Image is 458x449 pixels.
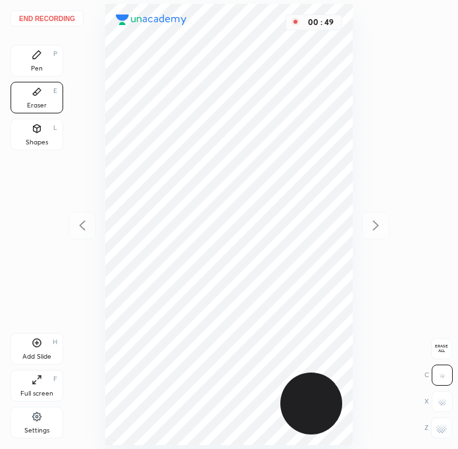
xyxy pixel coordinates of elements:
button: End recording [11,11,84,26]
div: Eraser [27,102,47,109]
img: logo.38c385cc.svg [116,15,187,25]
div: Settings [24,427,49,434]
div: F [53,376,57,382]
div: Shapes [26,139,48,146]
div: X [424,391,453,412]
div: P [53,51,57,57]
div: C [424,365,453,386]
div: L [53,125,57,131]
span: Erase all [432,344,451,353]
div: Add Slide [22,353,51,360]
div: Pen [31,65,43,72]
div: 00 : 49 [305,18,336,27]
div: Full screen [20,390,53,397]
div: Z [424,417,452,438]
div: E [53,88,57,94]
div: H [53,339,57,345]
